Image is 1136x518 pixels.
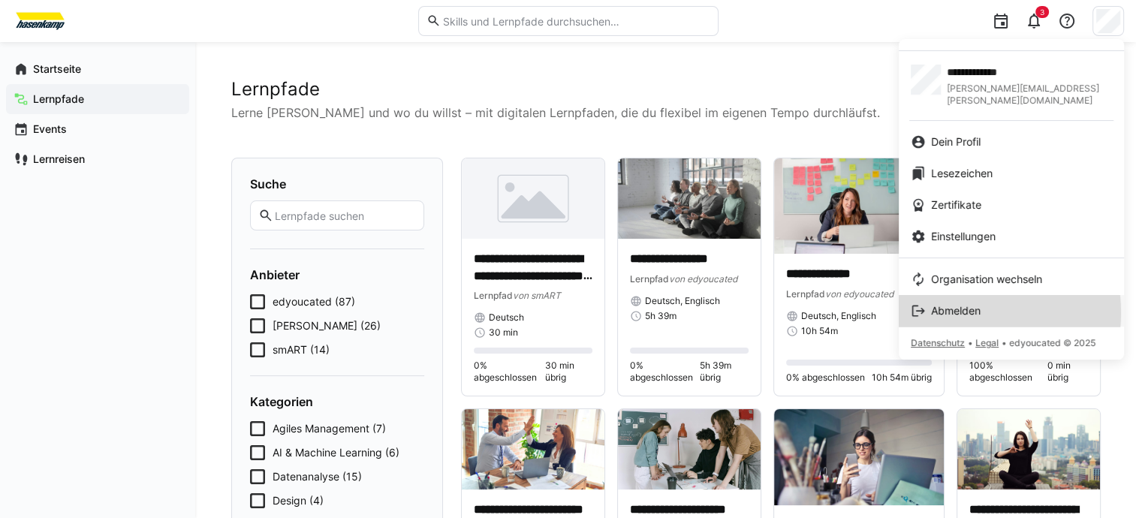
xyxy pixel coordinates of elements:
[931,272,1042,287] span: Organisation wechseln
[975,337,999,348] span: Legal
[931,303,981,318] span: Abmelden
[931,229,996,244] span: Einstellungen
[931,166,993,181] span: Lesezeichen
[1009,337,1095,348] span: edyoucated © 2025
[931,197,981,212] span: Zertifikate
[947,83,1112,107] span: [PERSON_NAME][EMAIL_ADDRESS][PERSON_NAME][DOMAIN_NAME]
[1002,337,1006,348] span: •
[911,337,965,348] span: Datenschutz
[968,337,972,348] span: •
[931,134,981,149] span: Dein Profil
